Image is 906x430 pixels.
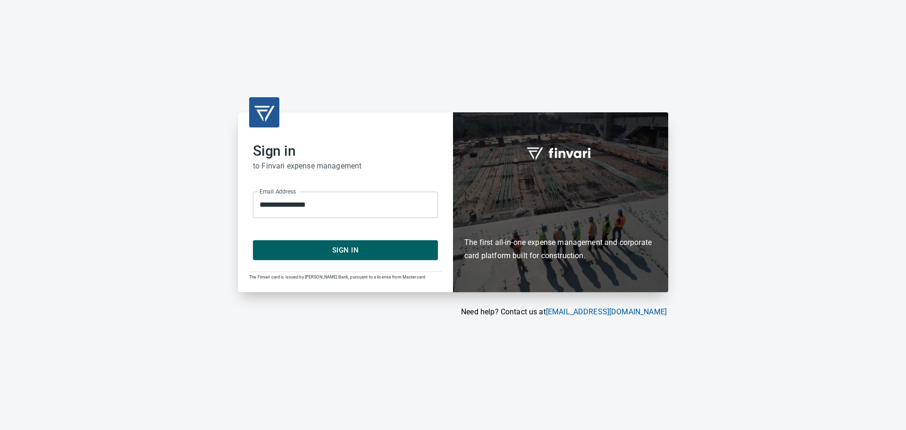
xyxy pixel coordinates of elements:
h6: to Finvari expense management [253,160,438,173]
h6: The first all-in-one expense management and corporate card platform built for construction. [464,182,657,263]
span: Sign In [263,244,428,256]
button: Sign In [253,240,438,260]
p: Need help? Contact us at [238,306,667,318]
img: fullword_logo_white.png [525,142,596,164]
span: The Finvari card is issued by [PERSON_NAME] Bank, pursuant to a license from Mastercard [249,275,425,279]
div: Finvari [453,112,668,292]
img: transparent_logo.png [253,101,276,124]
h2: Sign in [253,143,438,160]
a: [EMAIL_ADDRESS][DOMAIN_NAME] [546,307,667,316]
